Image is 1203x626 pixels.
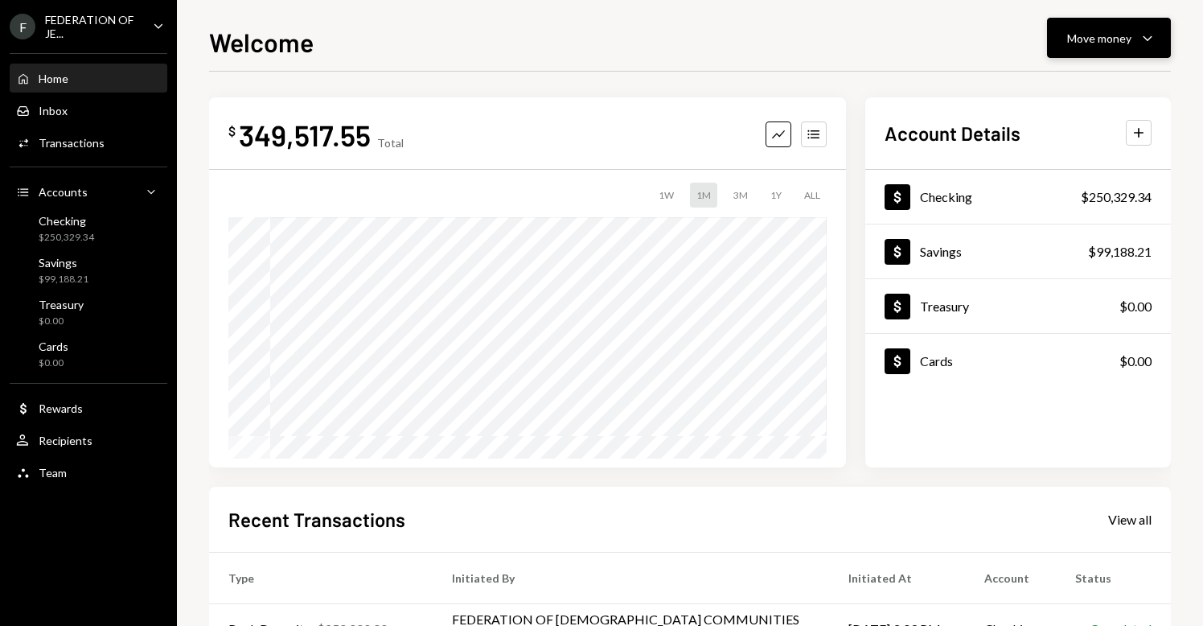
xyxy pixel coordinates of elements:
[865,170,1171,224] a: Checking$250,329.34
[10,251,167,290] a: Savings$99,188.21
[829,552,965,603] th: Initiated At
[920,353,953,369] div: Cards
[228,506,405,533] h2: Recent Transactions
[10,458,167,487] a: Team
[727,183,754,208] div: 3M
[1119,352,1152,371] div: $0.00
[1081,187,1152,207] div: $250,329.34
[39,185,88,199] div: Accounts
[10,14,35,39] div: F
[10,393,167,422] a: Rewards
[920,244,962,259] div: Savings
[1056,552,1171,603] th: Status
[433,552,829,603] th: Initiated By
[10,128,167,157] a: Transactions
[377,136,404,150] div: Total
[10,209,167,248] a: Checking$250,329.34
[209,552,433,603] th: Type
[865,334,1171,388] a: Cards$0.00
[865,224,1171,278] a: Savings$99,188.21
[1119,297,1152,316] div: $0.00
[865,279,1171,333] a: Treasury$0.00
[39,273,88,286] div: $99,188.21
[39,340,68,353] div: Cards
[239,117,371,153] div: 349,517.55
[1067,30,1131,47] div: Move money
[10,335,167,373] a: Cards$0.00
[10,177,167,206] a: Accounts
[39,434,92,447] div: Recipients
[39,256,88,270] div: Savings
[1047,18,1171,58] button: Move money
[1108,512,1152,528] div: View all
[920,299,969,314] div: Treasury
[965,552,1056,603] th: Account
[39,298,84,311] div: Treasury
[920,189,972,204] div: Checking
[39,136,105,150] div: Transactions
[39,104,68,117] div: Inbox
[228,123,236,139] div: $
[10,293,167,332] a: Treasury$0.00
[39,356,68,370] div: $0.00
[690,183,717,208] div: 1M
[39,72,68,85] div: Home
[652,183,680,208] div: 1W
[45,13,140,40] div: FEDERATION OF JE...
[798,183,827,208] div: ALL
[209,26,314,58] h1: Welcome
[1088,242,1152,262] div: $99,188.21
[885,120,1020,146] h2: Account Details
[39,466,67,480] div: Team
[39,231,94,245] div: $250,329.34
[764,183,788,208] div: 1Y
[39,402,83,415] div: Rewards
[10,96,167,125] a: Inbox
[10,64,167,93] a: Home
[39,315,84,328] div: $0.00
[39,214,94,228] div: Checking
[10,426,167,455] a: Recipients
[1108,510,1152,528] a: View all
